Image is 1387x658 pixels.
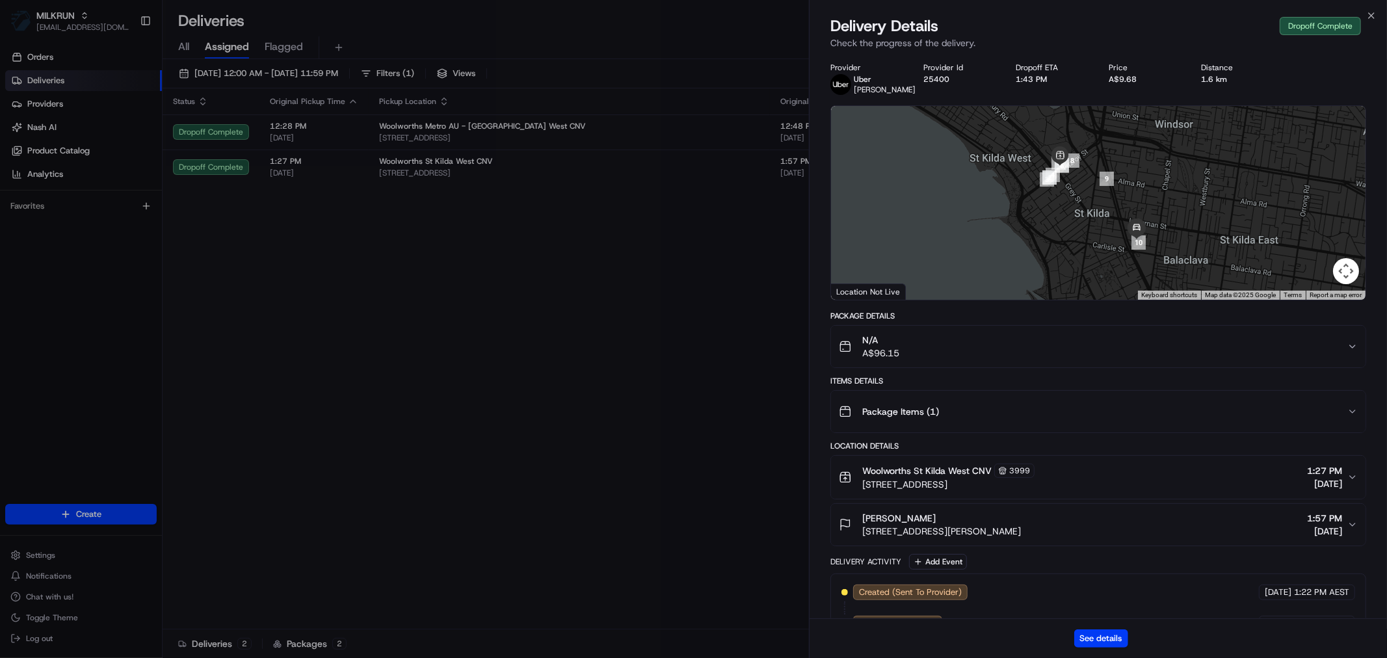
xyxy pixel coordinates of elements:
[862,512,936,525] span: [PERSON_NAME]
[1265,618,1291,629] span: [DATE]
[1065,153,1079,168] div: 8
[862,478,1035,491] span: [STREET_ADDRESS]
[1294,618,1349,629] span: 1:22 PM AEST
[862,334,899,347] span: N/A
[831,456,1366,499] button: Woolworths St Kilda West CNV3999[STREET_ADDRESS]1:27 PM[DATE]
[831,504,1366,546] button: [PERSON_NAME][STREET_ADDRESS][PERSON_NAME]1:57 PM[DATE]
[1009,466,1030,476] span: 3999
[830,311,1366,321] div: Package Details
[830,557,901,567] div: Delivery Activity
[1046,168,1060,182] div: 4
[859,586,962,598] span: Created (Sent To Provider)
[1202,62,1274,73] div: Distance
[1109,62,1181,73] div: Price
[1284,291,1302,298] a: Terms (opens in new tab)
[1307,525,1342,538] span: [DATE]
[834,283,877,300] img: Google
[909,554,967,570] button: Add Event
[1131,235,1146,250] div: 10
[1307,512,1342,525] span: 1:57 PM
[1202,74,1274,85] div: 1.6 km
[923,62,996,73] div: Provider Id
[862,405,939,418] span: Package Items ( 1 )
[1265,586,1291,598] span: [DATE]
[1042,170,1057,185] div: 2
[831,283,906,300] div: Location Not Live
[1307,477,1342,490] span: [DATE]
[923,74,949,85] button: 25400
[1100,172,1114,186] div: 9
[859,618,936,629] span: Not Assigned Driver
[862,525,1021,538] span: [STREET_ADDRESS][PERSON_NAME]
[830,441,1366,451] div: Location Details
[1016,62,1089,73] div: Dropoff ETA
[1333,258,1359,284] button: Map camera controls
[1141,291,1197,300] button: Keyboard shortcuts
[830,16,938,36] span: Delivery Details
[1205,291,1276,298] span: Map data ©2025 Google
[1040,172,1054,187] div: 3
[1294,586,1349,598] span: 1:22 PM AEST
[830,376,1366,386] div: Items Details
[1307,464,1342,477] span: 1:27 PM
[830,74,851,95] img: uber-new-logo.jpeg
[830,36,1366,49] p: Check the progress of the delivery.
[854,85,916,95] span: [PERSON_NAME]
[830,62,903,73] div: Provider
[834,283,877,300] a: Open this area in Google Maps (opens a new window)
[862,347,899,360] span: A$96.15
[862,464,992,477] span: Woolworths St Kilda West CNV
[854,74,871,85] span: Uber
[1074,629,1128,648] button: See details
[1310,291,1362,298] a: Report a map error
[831,391,1366,432] button: Package Items (1)
[1016,74,1089,85] div: 1:43 PM
[1109,74,1181,85] div: A$9.68
[831,326,1366,367] button: N/AA$96.15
